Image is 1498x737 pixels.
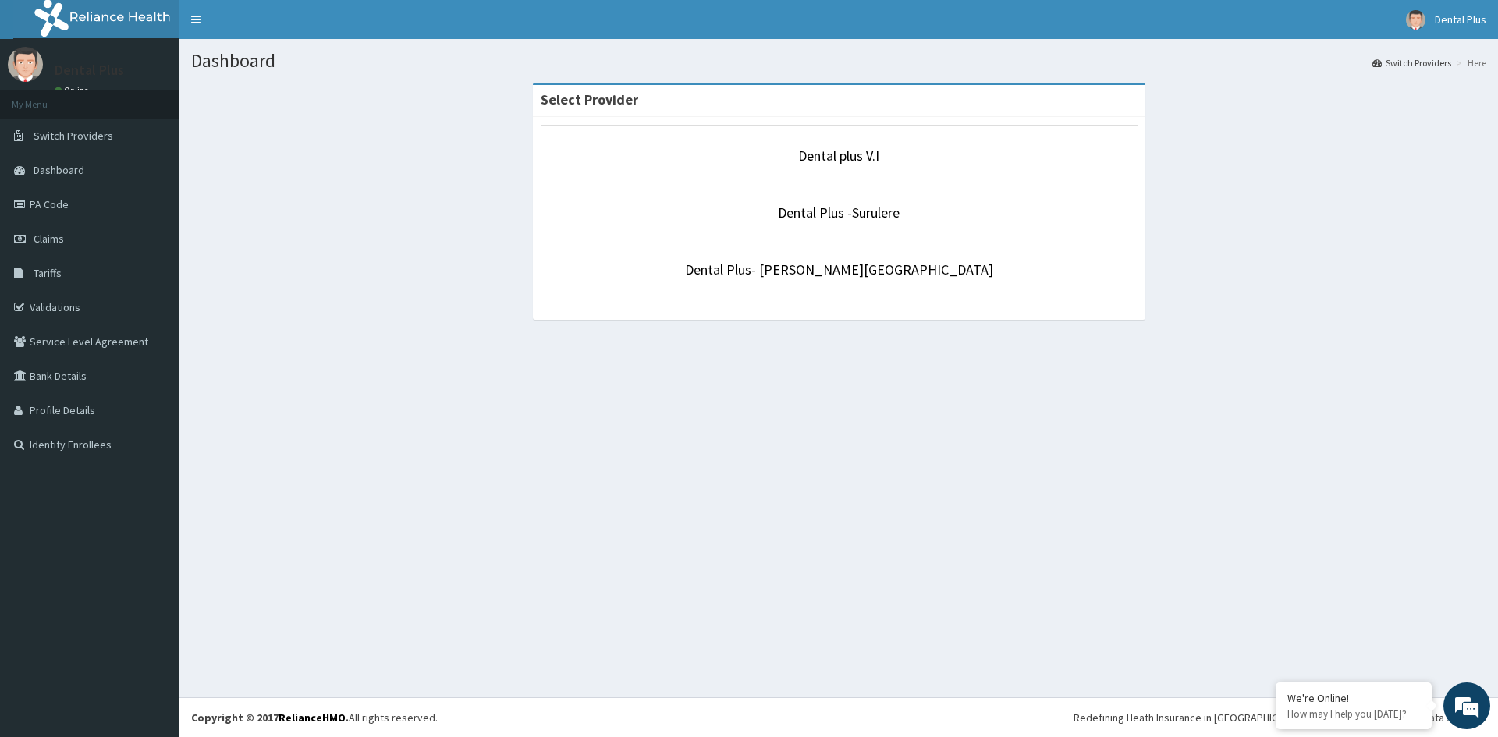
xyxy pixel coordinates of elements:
p: How may I help you today? [1287,707,1420,721]
span: Switch Providers [34,129,113,143]
span: Dashboard [34,163,84,177]
span: Tariffs [34,266,62,280]
li: Here [1453,56,1486,69]
img: User Image [8,47,43,82]
span: Claims [34,232,64,246]
a: Dental Plus -Surulere [778,204,900,221]
footer: All rights reserved. [179,697,1498,737]
div: We're Online! [1287,691,1420,705]
h1: Dashboard [191,51,1486,71]
div: Redefining Heath Insurance in [GEOGRAPHIC_DATA] using Telemedicine and Data Science! [1074,710,1486,725]
a: Switch Providers [1372,56,1451,69]
a: Dental plus V.I [798,147,879,165]
a: Dental Plus- [PERSON_NAME][GEOGRAPHIC_DATA] [685,260,993,278]
strong: Copyright © 2017 . [191,710,349,725]
p: Dental Plus [55,63,124,77]
a: Online [55,85,92,96]
img: User Image [1406,10,1425,30]
strong: Select Provider [541,90,638,108]
span: Dental Plus [1435,12,1486,27]
a: RelianceHMO [279,710,346,725]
